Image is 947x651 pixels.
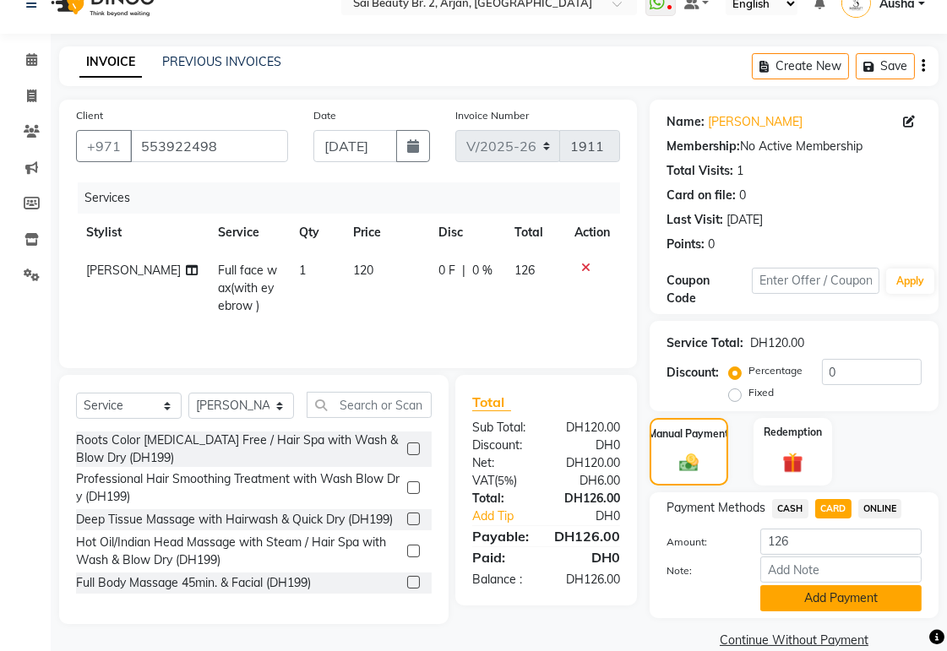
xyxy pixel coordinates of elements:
[547,472,634,490] div: DH6.00
[460,526,542,546] div: Payable:
[460,419,547,437] div: Sub Total:
[547,454,634,472] div: DH120.00
[708,236,715,253] div: 0
[547,419,634,437] div: DH120.00
[462,262,465,279] span: |
[760,556,922,583] input: Add Note
[776,450,810,475] img: _gift.svg
[667,113,705,131] div: Name:
[428,214,504,252] th: Disc
[76,431,400,467] div: Roots Color [MEDICAL_DATA] Free / Hair Spa with Wash & Blow Dry (DH199)
[547,571,634,589] div: DH126.00
[299,263,306,278] span: 1
[460,454,547,472] div: Net:
[162,54,281,69] a: PREVIOUS INVOICES
[667,162,733,180] div: Total Visits:
[307,392,432,418] input: Search or Scan
[886,269,934,294] button: Apply
[76,597,400,632] div: Deep Cleaning Facial with Neck & Shoulder / Head Massage & Collagen Mask (DH199)
[460,437,547,454] div: Discount:
[667,138,740,155] div: Membership:
[815,499,852,518] span: CARD
[752,268,879,294] input: Enter Offer / Coupon Code
[760,585,922,611] button: Add Payment
[460,547,547,567] div: Paid:
[673,452,705,474] img: _cash.svg
[76,534,400,569] div: Hot Oil/Indian Head Massage with Steam / Hair Spa with Wash & Blow Dry (DH199)
[76,130,132,162] button: +971
[727,211,763,229] div: [DATE]
[547,547,634,567] div: DH0
[561,507,633,525] div: DH0
[76,214,208,252] th: Stylist
[547,490,634,507] div: DH126.00
[856,53,915,79] button: Save
[649,426,730,442] label: Manual Payment
[708,113,803,131] a: [PERSON_NAME]
[460,472,547,490] div: ( )
[504,214,564,252] th: Total
[542,526,633,546] div: DH126.00
[218,263,277,313] span: Full face wax(with eyebrow )
[653,632,935,649] a: Continue Without Payment
[472,393,511,411] span: Total
[737,162,743,180] div: 1
[667,499,765,517] span: Payment Methods
[208,214,290,252] th: Service
[858,499,902,518] span: ONLINE
[667,236,705,253] div: Points:
[748,385,774,400] label: Fixed
[760,529,922,555] input: Amount
[547,437,634,454] div: DH0
[472,473,494,488] span: Vat
[667,272,752,307] div: Coupon Code
[772,499,808,518] span: CASH
[654,563,748,578] label: Note:
[748,363,803,378] label: Percentage
[455,108,529,123] label: Invoice Number
[667,187,736,204] div: Card on file:
[313,108,336,123] label: Date
[130,130,288,162] input: Search by Name/Mobile/Email/Code
[438,262,455,279] span: 0 F
[76,108,103,123] label: Client
[739,187,746,204] div: 0
[667,138,922,155] div: No Active Membership
[343,214,428,252] th: Price
[514,263,535,278] span: 126
[76,470,400,506] div: Professional Hair Smoothing Treatment with Wash Blow Dry (DH199)
[289,214,343,252] th: Qty
[460,571,547,589] div: Balance :
[76,511,393,529] div: Deep Tissue Massage with Hairwash & Quick Dry (DH199)
[76,574,311,592] div: Full Body Massage 45min. & Facial (DH199)
[78,182,633,214] div: Services
[79,47,142,78] a: INVOICE
[667,211,723,229] div: Last Visit:
[654,534,748,550] label: Amount:
[353,263,373,278] span: 120
[460,507,561,525] a: Add Tip
[764,425,822,440] label: Redemption
[667,334,743,352] div: Service Total:
[472,262,493,279] span: 0 %
[752,53,849,79] button: Create New
[564,214,620,252] th: Action
[667,364,719,382] div: Discount:
[750,334,804,352] div: DH120.00
[86,263,181,278] span: [PERSON_NAME]
[498,474,514,487] span: 5%
[460,490,547,507] div: Total:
